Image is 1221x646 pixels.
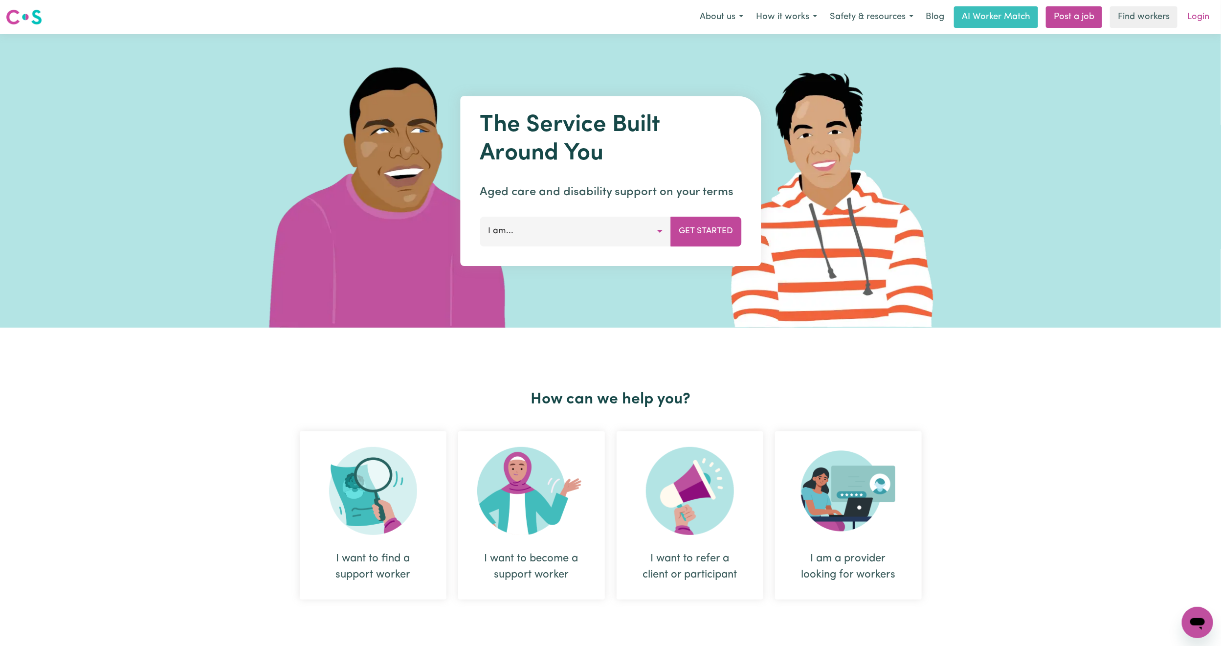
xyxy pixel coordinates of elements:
button: Safety & resources [823,7,920,27]
a: Blog [920,6,950,28]
button: How it works [750,7,823,27]
a: Login [1181,6,1215,28]
img: Provider [801,447,896,535]
button: About us [693,7,750,27]
h2: How can we help you? [294,390,928,409]
img: Careseekers logo [6,8,42,26]
h1: The Service Built Around You [480,111,741,168]
div: I want to become a support worker [482,551,581,583]
p: Aged care and disability support on your terms [480,183,741,201]
iframe: Button to launch messaging window, conversation in progress [1182,607,1213,638]
button: Get Started [670,217,741,246]
div: I want to find a support worker [323,551,423,583]
div: I want to become a support worker [458,431,605,600]
img: Refer [646,447,734,535]
a: Find workers [1110,6,1177,28]
div: I want to refer a client or participant [617,431,763,600]
a: AI Worker Match [954,6,1038,28]
button: I am... [480,217,671,246]
div: I am a provider looking for workers [799,551,898,583]
img: Become Worker [477,447,586,535]
a: Careseekers logo [6,6,42,28]
div: I want to refer a client or participant [640,551,740,583]
a: Post a job [1046,6,1102,28]
img: Search [329,447,417,535]
div: I am a provider looking for workers [775,431,922,600]
div: I want to find a support worker [300,431,446,600]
